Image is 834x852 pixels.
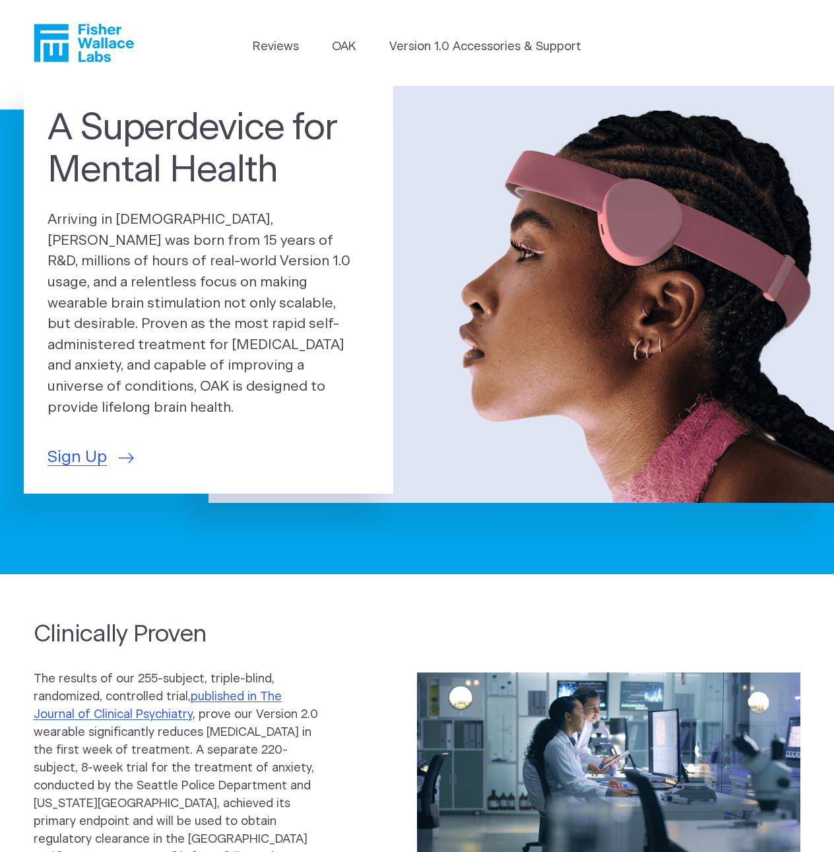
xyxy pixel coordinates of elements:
[34,619,322,651] h2: Clinically Proven
[48,209,369,418] p: Arriving in [DEMOGRAPHIC_DATA], [PERSON_NAME] was born from 15 years of R&D, millions of hours of...
[253,38,299,56] a: Reviews
[48,107,369,192] h1: A Superdevice for Mental Health
[34,24,134,62] a: Fisher Wallace
[34,691,282,721] a: published in The Journal of Clinical Psychiatry
[48,445,107,470] span: Sign Up
[332,38,356,56] a: OAK
[389,38,581,56] a: Version 1.0 Accessories & Support
[48,445,134,470] a: Sign Up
